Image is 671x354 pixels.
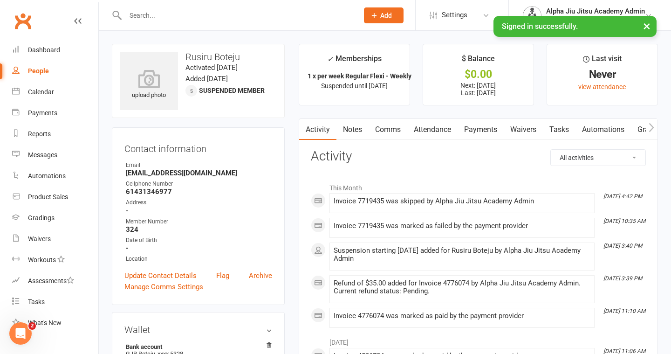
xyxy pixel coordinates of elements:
[11,9,34,33] a: Clubworx
[334,247,590,263] div: Suspension starting [DATE] added for Rusiru Boteju by Alpha Jiu Jitsu Academy Admin
[12,124,98,145] a: Reports
[28,46,60,54] div: Dashboard
[442,5,467,26] span: Settings
[124,281,203,292] a: Manage Comms Settings
[124,270,197,281] a: Update Contact Details
[431,82,525,97] p: Next: [DATE] Last: [DATE]
[12,145,98,166] a: Messages
[578,83,626,90] a: view attendance
[555,69,649,79] div: Never
[126,207,272,215] strong: -
[12,82,98,103] a: Calendar
[28,277,74,285] div: Assessments
[9,322,32,345] iframe: Intercom live chat
[120,52,277,62] h3: Rusiru Boteju
[603,308,645,314] i: [DATE] 11:10 AM
[28,151,57,159] div: Messages
[28,130,51,138] div: Reports
[334,222,590,230] div: Invoice 7719435 was marked as failed by the payment provider
[28,235,51,243] div: Waivers
[249,270,272,281] a: Archive
[28,88,54,96] div: Calendar
[327,55,333,63] i: ✓
[12,271,98,292] a: Assessments
[311,178,646,193] li: This Month
[462,53,495,69] div: $ Balance
[28,214,55,222] div: Gradings
[407,119,458,140] a: Attendance
[380,12,392,19] span: Add
[28,193,68,201] div: Product Sales
[523,6,541,25] img: thumb_image1751406779.png
[638,16,655,36] button: ×
[12,103,98,124] a: Payments
[543,119,575,140] a: Tasks
[502,22,578,31] span: Signed in successfully.
[185,75,228,83] time: Added [DATE]
[603,243,642,249] i: [DATE] 3:40 PM
[126,244,272,252] strong: -
[28,298,45,305] div: Tasks
[126,225,272,234] strong: 324
[308,72,411,80] strong: 1 x per week Regular Flexi - Weekly
[123,9,352,22] input: Search...
[369,119,407,140] a: Comms
[126,161,272,170] div: Email
[126,180,272,188] div: Cellphone Number
[603,275,642,282] i: [DATE] 3:39 PM
[311,333,646,347] li: [DATE]
[504,119,543,140] a: Waivers
[124,140,272,154] h3: Contact information
[126,255,272,264] div: Location
[603,193,642,200] i: [DATE] 4:42 PM
[126,343,267,350] strong: Bank account
[364,7,404,23] button: Add
[12,40,98,61] a: Dashboard
[12,61,98,82] a: People
[458,119,504,140] a: Payments
[575,119,631,140] a: Automations
[321,82,388,90] span: Suspended until [DATE]
[28,256,56,264] div: Workouts
[28,172,66,180] div: Automations
[311,149,646,164] h3: Activity
[12,292,98,312] a: Tasks
[28,322,36,330] span: 2
[126,236,272,245] div: Date of Birth
[185,63,238,72] time: Activated [DATE]
[603,218,645,224] i: [DATE] 10:35 AM
[126,187,272,196] strong: 61431346977
[28,319,62,326] div: What's New
[12,229,98,250] a: Waivers
[546,7,645,15] div: Alpha Jiu Jitsu Academy Admin
[583,53,622,69] div: Last visit
[12,312,98,333] a: What's New
[216,270,229,281] a: Flag
[199,87,265,94] span: Suspended member
[334,197,590,205] div: Invoice 7719435 was skipped by Alpha Jiu Jitsu Academy Admin
[336,119,369,140] a: Notes
[12,208,98,229] a: Gradings
[334,279,590,295] div: Refund of $35.00 added for Invoice 4776074 by Alpha Jiu Jitsu Academy Admin. Current refund statu...
[12,250,98,271] a: Workouts
[126,198,272,207] div: Address
[12,166,98,187] a: Automations
[546,15,645,24] div: Alpha Jiu Jitsu Academy
[126,169,272,177] strong: [EMAIL_ADDRESS][DOMAIN_NAME]
[12,187,98,208] a: Product Sales
[120,69,178,100] div: upload photo
[299,119,336,140] a: Activity
[28,67,49,75] div: People
[327,53,382,70] div: Memberships
[124,325,272,335] h3: Wallet
[28,109,57,117] div: Payments
[431,69,525,79] div: $0.00
[126,217,272,226] div: Member Number
[334,312,590,320] div: Invoice 4776074 was marked as paid by the payment provider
